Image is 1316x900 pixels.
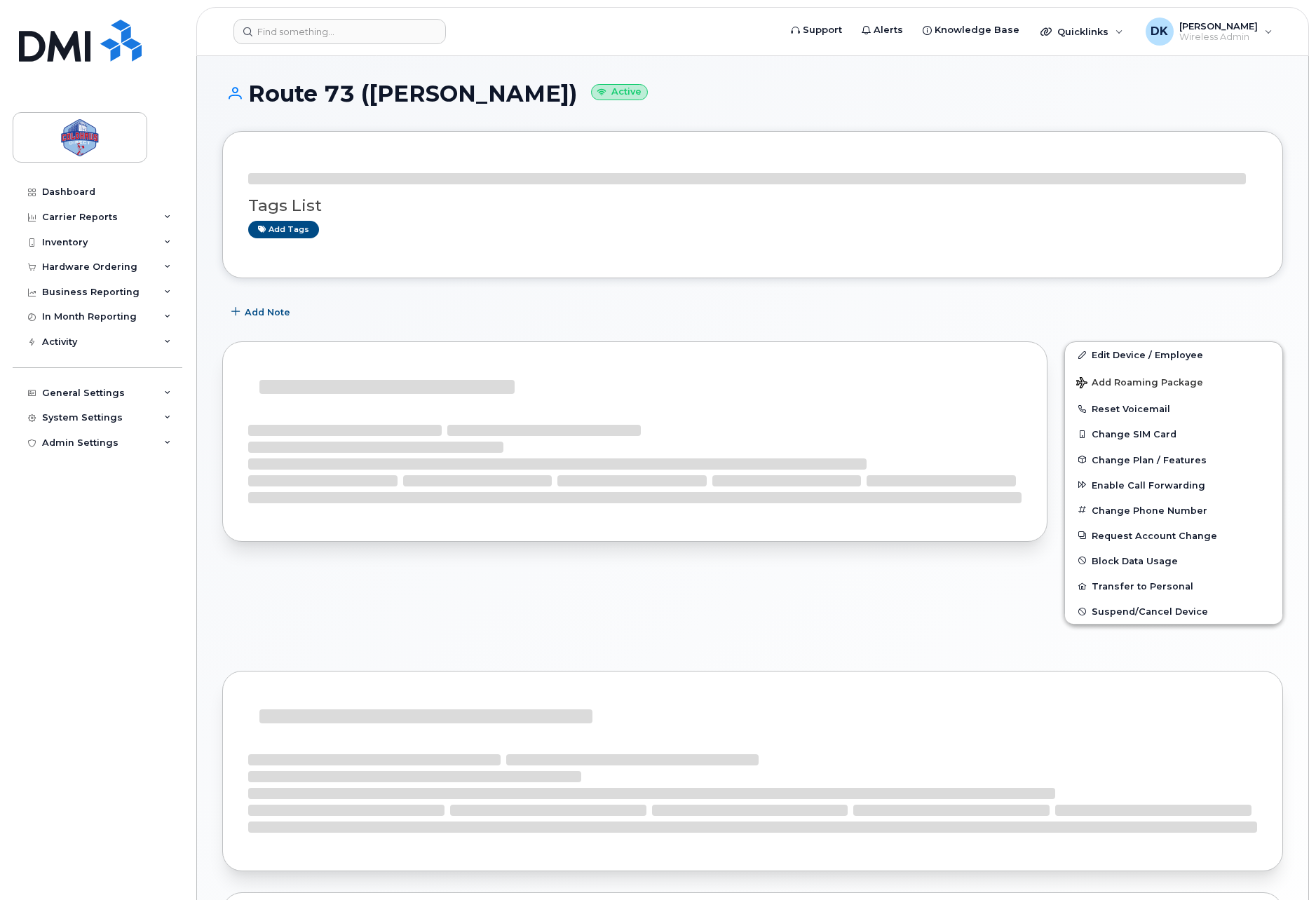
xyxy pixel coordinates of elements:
[1065,523,1282,548] button: Request Account Change
[1065,599,1282,624] button: Suspend/Cancel Device
[222,81,1283,106] h1: Route 73 ([PERSON_NAME])
[1065,548,1282,573] button: Block Data Usage
[222,299,302,325] button: Add Note
[1076,377,1203,390] span: Add Roaming Package
[1065,472,1282,498] button: Enable Call Forwarding
[1092,479,1205,490] span: Enable Call Forwarding
[1065,367,1282,396] button: Add Roaming Package
[1065,447,1282,472] button: Change Plan / Features
[245,306,290,319] span: Add Note
[248,197,1257,214] h3: Tags List
[1065,342,1282,367] a: Edit Device / Employee
[1065,498,1282,523] button: Change Phone Number
[1065,421,1282,446] button: Change SIM Card
[248,221,319,238] a: Add tags
[1065,396,1282,421] button: Reset Voicemail
[1092,606,1208,617] span: Suspend/Cancel Device
[1065,573,1282,599] button: Transfer to Personal
[1092,454,1207,465] span: Change Plan / Features
[591,84,648,100] small: Active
